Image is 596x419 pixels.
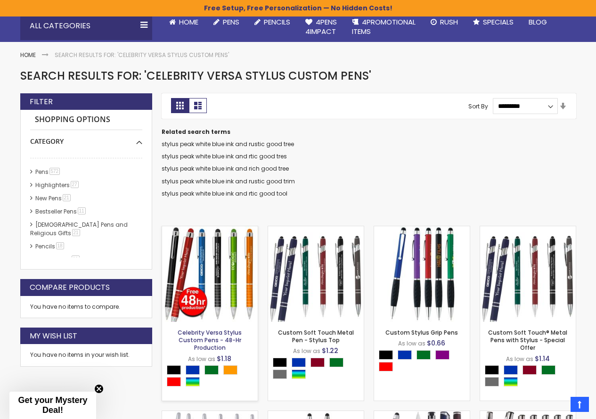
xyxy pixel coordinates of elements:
[18,395,87,415] span: Get your Mystery Deal!
[162,140,294,148] a: stylus peak white blue ink and rustic good tree
[71,181,79,188] span: 27
[305,17,337,36] span: 4Pens 4impact
[63,194,71,201] span: 21
[504,377,518,386] div: Assorted
[55,51,229,59] strong: Search results for: 'Celebrity Versa Stylus Custom Pens'
[167,377,181,386] div: Red
[465,12,521,33] a: Specials
[247,12,298,33] a: Pencils
[188,355,215,363] span: As low as
[33,194,74,202] a: New Pens21
[223,17,239,27] span: Pens
[264,17,290,27] span: Pencils
[435,350,449,360] div: Purple
[30,282,110,293] strong: Compare Products
[20,12,152,40] div: All Categories
[49,168,60,175] span: 572
[72,229,80,236] span: 21
[485,365,576,389] div: Select A Color
[56,242,64,249] span: 18
[179,17,198,27] span: Home
[485,377,499,386] div: Grey
[344,12,423,42] a: 4PROMOTIONALITEMS
[162,226,258,322] img: Celebrity Versa Stylus Custom Pens - 48-Hr Production
[268,411,364,419] a: Customized 3-Color Multifunction Stylus Pens
[33,181,82,189] a: Highlighters27
[278,329,354,344] a: Custom Soft Touch Metal Pen - Stylus Top
[485,365,499,375] div: Black
[33,242,67,250] a: Pencils18
[273,358,287,367] div: Black
[223,365,237,375] div: Orange
[162,226,258,234] a: Celebrity Versa Stylus Custom Pens - 48-Hr Production
[398,350,412,360] div: Blue
[529,17,547,27] span: Blog
[273,358,364,381] div: Select A Color
[523,365,537,375] div: Burgundy
[94,384,104,394] button: Close teaser
[20,51,36,59] a: Home
[33,255,83,263] a: hp-featured11
[9,392,96,419] div: Get your Mystery Deal!Close teaser
[379,350,393,360] div: Black
[379,362,393,371] div: Red
[268,226,364,234] a: Custom Soft Touch Metal Pen - Stylus Top
[33,207,89,215] a: Bestseller Pens11
[292,358,306,367] div: Blue
[162,411,258,419] a: Story Stylus Custom Pen
[521,12,555,33] a: Blog
[488,329,567,352] a: Custom Soft Touch® Metal Pens with Stylus - Special Offer
[298,12,344,42] a: 4Pens4impact
[398,339,425,347] span: As low as
[292,370,306,379] div: Assorted
[72,255,80,263] span: 11
[480,411,576,419] a: Paramount Custom Metal Stylus® Pens -Special Offer
[352,17,416,36] span: 4PROMOTIONAL ITEMS
[427,338,445,348] span: $0.66
[186,365,200,375] div: Blue
[167,365,258,389] div: Select A Color
[204,365,219,375] div: Green
[162,128,576,136] dt: Related search terms
[30,97,53,107] strong: Filter
[206,12,247,33] a: Pens
[374,226,470,234] a: Custom Stylus Grip Pens
[480,226,576,234] a: Custom Soft Touch® Metal Pens with Stylus - Special Offer
[186,377,200,386] div: Assorted
[416,350,431,360] div: Green
[162,189,287,197] a: stylus peak white blue ink and rtic good tool
[171,98,189,113] strong: Grid
[20,296,152,318] div: You have no items to compare.
[483,17,514,27] span: Specials
[506,355,533,363] span: As low as
[30,351,142,359] div: You have no items in your wish list.
[178,329,242,352] a: Celebrity Versa Stylus Custom Pens - 48-Hr Production
[329,358,343,367] div: Green
[480,226,576,322] img: Custom Soft Touch® Metal Pens with Stylus - Special Offer
[374,411,470,419] a: Cali Custom Stylus Gel pen
[273,370,287,379] div: Grey
[504,365,518,375] div: Blue
[440,17,458,27] span: Rush
[293,347,320,355] span: As low as
[423,12,465,33] a: Rush
[30,331,77,341] strong: My Wish List
[30,130,142,146] div: Category
[468,102,488,110] label: Sort By
[30,110,142,130] strong: Shopping Options
[541,365,555,375] div: Green
[268,226,364,322] img: Custom Soft Touch Metal Pen - Stylus Top
[217,354,231,363] span: $1.18
[30,221,128,237] a: [DEMOGRAPHIC_DATA] Pens and Religious Gifts21
[78,207,86,214] span: 11
[33,168,64,176] a: Pens572
[374,226,470,322] img: Custom Stylus Grip Pens
[20,68,371,83] span: Search results for: 'Celebrity Versa Stylus Custom Pens'
[162,152,287,160] a: stylus peak white blue ink and rtic good tres
[322,346,338,355] span: $1.22
[162,164,289,173] a: stylus peak white blue ink and rich good tree
[162,177,295,185] a: stylus peak white blue ink and rustic good trim
[535,354,550,363] span: $1.14
[385,329,458,337] a: Custom Stylus Grip Pens
[379,350,470,374] div: Select A Color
